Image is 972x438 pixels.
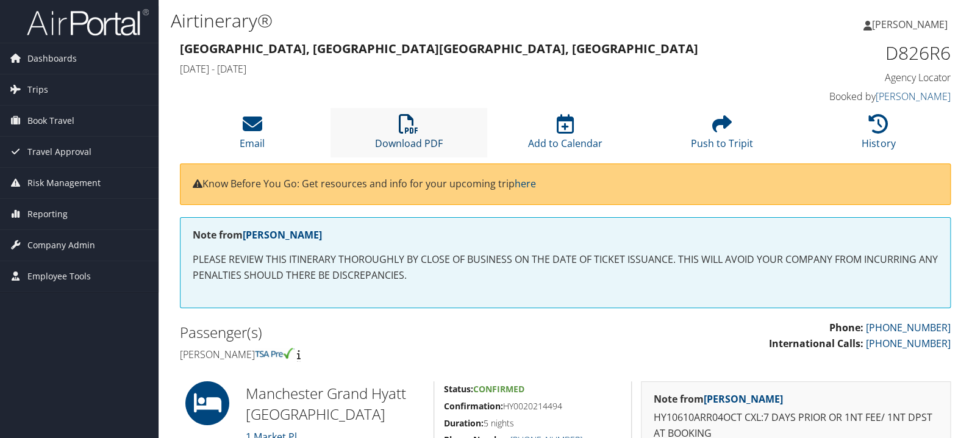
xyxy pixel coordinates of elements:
h1: Airtinerary® [171,8,697,34]
span: Trips [27,74,48,105]
strong: [GEOGRAPHIC_DATA], [GEOGRAPHIC_DATA] [GEOGRAPHIC_DATA], [GEOGRAPHIC_DATA] [180,40,698,57]
h5: 5 nights [443,417,622,429]
a: [PERSON_NAME] [863,6,960,43]
a: [PERSON_NAME] [243,228,322,242]
h5: HY0020214494 [443,400,622,412]
a: Push to Tripit [691,121,753,150]
a: [PHONE_NUMBER] [866,321,951,334]
h1: D826R6 [772,40,951,66]
p: Know Before You Go: Get resources and info for your upcoming trip [193,176,938,192]
h2: Passenger(s) [180,322,556,343]
span: Employee Tools [27,261,91,292]
a: [PHONE_NUMBER] [866,337,951,350]
span: Travel Approval [27,137,91,167]
span: Confirmed [473,383,524,395]
strong: Note from [193,228,322,242]
strong: Phone: [829,321,863,334]
span: Risk Management [27,168,101,198]
strong: Note from [654,392,783,406]
span: Company Admin [27,230,95,260]
a: Add to Calendar [528,121,602,150]
h2: Manchester Grand Hyatt [GEOGRAPHIC_DATA] [246,383,425,424]
h4: [PERSON_NAME] [180,348,556,361]
strong: Duration: [443,417,483,429]
a: History [862,121,895,150]
img: tsa-precheck.png [255,348,295,359]
a: Download PDF [375,121,443,150]
a: here [515,177,536,190]
strong: Status: [443,383,473,395]
strong: International Calls: [769,337,863,350]
img: airportal-logo.png [27,8,149,37]
span: Book Travel [27,106,74,136]
a: [PERSON_NAME] [876,90,951,103]
h4: Booked by [772,90,951,103]
p: PLEASE REVIEW THIS ITINERARY THOROUGHLY BY CLOSE OF BUSINESS ON THE DATE OF TICKET ISSUANCE. THIS... [193,252,938,283]
span: [PERSON_NAME] [872,18,948,31]
h4: [DATE] - [DATE] [180,62,754,76]
h4: Agency Locator [772,71,951,84]
strong: Confirmation: [443,400,502,412]
a: [PERSON_NAME] [704,392,783,406]
span: Reporting [27,199,68,229]
span: Dashboards [27,43,77,74]
a: Email [240,121,265,150]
